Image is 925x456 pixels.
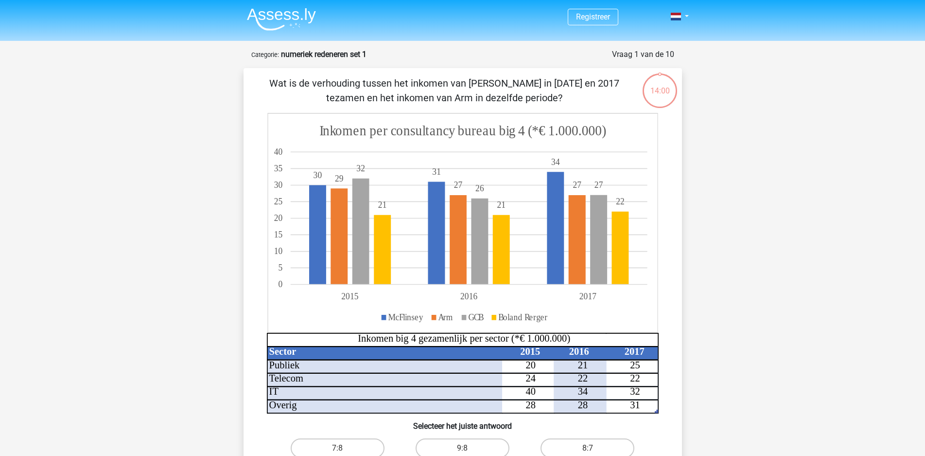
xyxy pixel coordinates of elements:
[259,76,630,105] p: Wat is de verhouding tussen het inkomen van [PERSON_NAME] in [DATE] en 2017 tezamen en het inkome...
[498,312,547,322] tspan: Boland Rerger
[630,400,640,410] tspan: 31
[251,51,279,58] small: Categorie:
[594,180,603,190] tspan: 27
[281,50,367,59] strong: numeriek redeneren set 1
[525,373,536,383] tspan: 24
[525,400,536,410] tspan: 28
[612,49,674,60] div: Vraag 1 van de 10
[468,312,484,322] tspan: GCB
[269,360,299,370] tspan: Publiek
[274,180,282,190] tspan: 30
[274,246,282,256] tspan: 10
[259,414,666,431] h6: Selecteer het juiste antwoord
[247,8,316,31] img: Assessly
[378,200,505,210] tspan: 2121
[278,279,282,290] tspan: 0
[616,197,625,207] tspan: 22
[624,346,644,357] tspan: 2017
[274,213,282,223] tspan: 20
[432,166,441,177] tspan: 31
[341,292,596,302] tspan: 201520162017
[274,164,282,174] tspan: 35
[577,373,588,383] tspan: 22
[551,157,559,167] tspan: 34
[475,183,484,193] tspan: 26
[269,373,303,383] tspan: Telecom
[438,312,453,322] tspan: Arm
[335,173,344,183] tspan: 29
[274,230,282,240] tspan: 15
[269,386,279,397] tspan: IT
[274,197,282,207] tspan: 25
[388,312,423,322] tspan: McFlinsey
[269,400,297,411] tspan: Overig
[454,180,581,190] tspan: 2727
[269,346,296,357] tspan: Sector
[577,360,588,370] tspan: 21
[577,386,588,397] tspan: 34
[356,164,365,174] tspan: 32
[358,333,570,344] tspan: Inkomen big 4 gezamenlijk per sector (*€ 1.000.000)
[569,346,589,357] tspan: 2016
[630,386,640,397] tspan: 32
[313,170,322,180] tspan: 30
[525,386,536,397] tspan: 40
[525,360,536,370] tspan: 20
[630,373,640,383] tspan: 22
[278,263,282,273] tspan: 5
[319,122,606,139] tspan: Inkomen per consultancy bureau big 4 (*€ 1.000.000)
[630,360,640,370] tspan: 25
[642,73,678,97] div: 14:00
[520,346,540,357] tspan: 2015
[274,146,282,157] tspan: 40
[576,12,610,21] a: Registreer
[577,400,588,410] tspan: 28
